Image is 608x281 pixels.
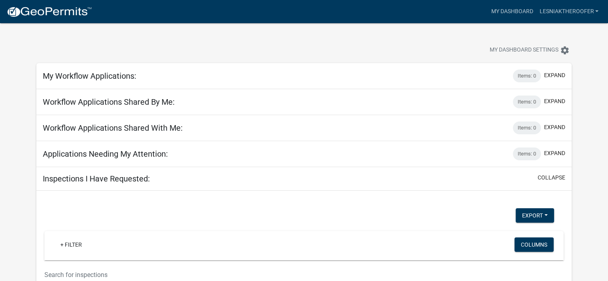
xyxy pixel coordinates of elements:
[513,70,541,82] div: Items: 0
[513,147,541,160] div: Items: 0
[516,208,554,223] button: Export
[544,123,565,132] button: expand
[538,173,565,182] button: collapse
[43,149,168,159] h5: Applications Needing My Attention:
[43,71,136,81] h5: My Workflow Applications:
[536,4,602,19] a: Lesniaktheroofer
[513,96,541,108] div: Items: 0
[488,4,536,19] a: My Dashboard
[483,42,576,58] button: My Dashboard Settingssettings
[544,97,565,106] button: expand
[490,46,558,55] span: My Dashboard Settings
[514,237,554,252] button: Columns
[43,97,175,107] h5: Workflow Applications Shared By Me:
[560,46,570,55] i: settings
[544,71,565,80] button: expand
[544,149,565,157] button: expand
[43,174,150,183] h5: Inspections I Have Requested:
[513,122,541,134] div: Items: 0
[43,123,183,133] h5: Workflow Applications Shared With Me:
[54,237,88,252] a: + Filter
